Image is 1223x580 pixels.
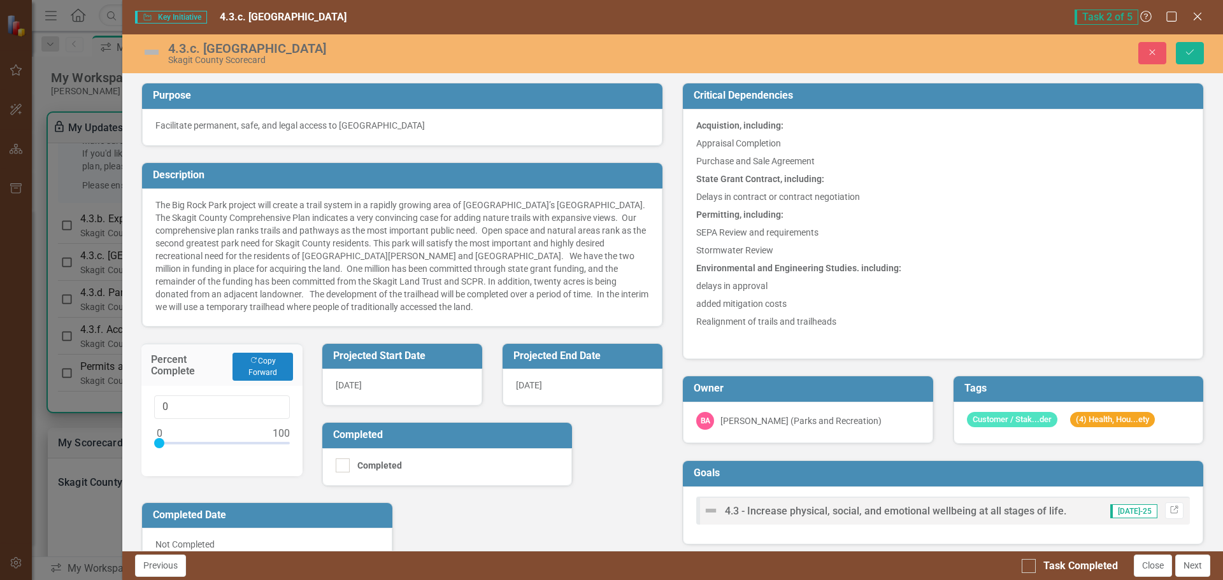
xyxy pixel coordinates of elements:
[725,505,1066,517] span: 4.3 - Increase physical, social, and emotional wellbeing at all stages of life.
[696,277,1190,295] p: delays in approval
[696,152,1190,170] p: Purchase and Sale Agreement
[336,380,362,390] span: [DATE]
[1070,412,1155,428] span: (4) Health, Hou...ety
[1043,559,1118,574] div: Task Completed
[168,55,739,65] div: Skagit County Scorecard
[168,41,739,55] div: 4.3.c. [GEOGRAPHIC_DATA]
[1075,10,1138,25] span: Task 2 of 5
[141,42,162,62] img: Not Defined
[135,11,207,24] span: Key Initiative
[694,90,1197,101] h3: Critical Dependencies
[153,169,656,181] h3: Description
[151,354,226,376] h3: Percent Complete
[694,383,927,394] h3: Owner
[142,528,392,565] div: Not Completed
[696,209,783,220] strong: Permitting, including:
[720,414,882,427] div: [PERSON_NAME] (Parks and Recreation)
[516,380,542,390] span: [DATE]
[155,119,649,132] div: Facilitate permanent, safe, and legal access to [GEOGRAPHIC_DATA]
[153,509,386,521] h3: Completed Date
[220,11,347,23] span: 4.3.c. [GEOGRAPHIC_DATA]
[513,350,656,362] h3: Projected End Date
[696,313,1190,330] p: Realignment of trails and trailheads
[696,263,901,273] strong: Environmental and Engineering Studies. including:
[694,467,1197,479] h3: Goals
[135,555,186,577] button: Previous
[333,350,476,362] h3: Projected Start Date
[967,412,1057,428] span: Customer / Stak...der
[153,90,656,101] h3: Purpose
[696,241,1190,259] p: Stormwater Review
[1134,555,1172,577] button: Close
[964,383,1198,394] h3: Tags
[333,429,566,441] h3: Completed
[703,503,719,518] img: Not Defined
[232,353,293,381] button: Copy Forward
[696,134,1190,152] p: Appraisal Completion
[1175,555,1210,577] button: Next
[696,412,714,430] div: BA
[1110,504,1157,518] span: [DATE]-25
[696,174,824,184] strong: State Grant Contract, including:
[696,188,1190,206] p: Delays in contract or contract negotiation
[155,199,649,313] p: The Big Rock Park project will create a trail system in a rapidly growing area of [GEOGRAPHIC_DAT...
[696,120,783,131] strong: Acquistion, including:
[696,223,1190,241] p: SEPA Review and requirements
[696,295,1190,313] p: added mitigation costs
